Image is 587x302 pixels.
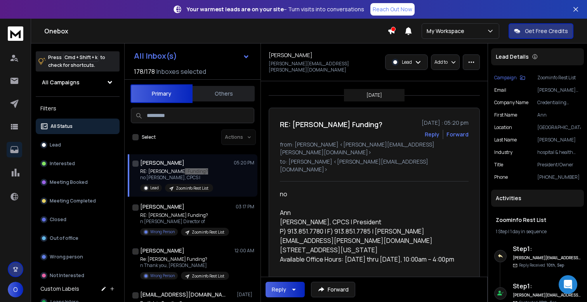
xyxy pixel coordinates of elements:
[187,5,364,13] p: – Turn visits into conversations
[50,216,66,223] p: Closed
[237,292,254,298] p: [DATE]
[402,59,412,65] p: Lead
[366,92,382,98] p: [DATE]
[234,248,254,254] p: 12:00 AM
[140,212,229,218] p: RE: [PERSON_NAME] Funding?
[496,228,507,235] span: 1 Step
[128,48,256,64] button: All Inbox(s)
[311,282,355,297] button: Forward
[537,87,581,93] p: [PERSON_NAME][EMAIL_ADDRESS][PERSON_NAME][DOMAIN_NAME]
[494,87,506,93] p: Email
[36,119,120,134] button: All Status
[134,67,155,76] span: 178 / 178
[36,193,120,209] button: Meeting Completed
[370,3,415,16] a: Reach Out Now
[156,67,206,76] h3: Inboxes selected
[494,124,512,131] p: location
[50,272,84,279] p: Not Interested
[48,54,105,69] p: Press to check for shortcuts.
[63,53,99,62] span: Cmd + Shift + k
[513,292,581,298] h6: [PERSON_NAME][EMAIL_ADDRESS][DOMAIN_NAME]
[8,26,23,41] img: logo
[272,286,286,293] div: Reply
[494,75,517,81] p: Campaign
[496,229,579,235] div: |
[50,198,96,204] p: Meeting Completed
[150,185,159,191] p: Lead
[494,75,525,81] button: Campaign
[537,162,581,168] p: President/Owner
[140,291,226,299] h1: [EMAIL_ADDRESS][DOMAIN_NAME]
[559,275,577,294] div: Open Intercom Messenger
[236,204,254,210] p: 03:17 PM
[50,123,73,129] p: All Status
[134,52,177,60] h1: All Inbox(s)
[140,247,184,255] h1: [PERSON_NAME]
[192,273,224,279] p: Zoominfo Rest List
[427,27,467,35] p: My Workspace
[36,268,120,283] button: Not Interested
[547,262,564,268] span: 10th, Sep
[446,131,469,138] div: Forward
[140,203,184,211] h1: [PERSON_NAME]
[36,137,120,153] button: Lead
[537,174,581,180] p: [PHONE_NUMBER]
[44,26,387,36] h1: Onebox
[494,162,503,168] p: title
[510,228,547,235] span: 1 day in sequence
[36,249,120,265] button: Wrong person
[422,119,469,127] p: [DATE] : 05:20 pm
[494,112,517,118] p: First Name
[434,59,448,65] p: Add to
[266,282,305,297] button: Reply
[537,124,581,131] p: [GEOGRAPHIC_DATA]
[50,235,78,241] p: Out of office
[525,27,568,35] p: Get Free Credits
[491,190,584,207] div: Activities
[36,156,120,171] button: Interested
[140,168,213,175] p: RE: [PERSON_NAME] Funding?
[187,5,284,13] strong: Your warmest leads are on your site
[537,137,581,143] p: [PERSON_NAME]
[537,75,581,81] p: Zoominfo Rest List
[494,100,528,106] p: Company Name
[40,285,79,293] h3: Custom Labels
[234,160,254,166] p: 05:20 PM
[8,282,23,297] button: O
[50,179,88,185] p: Meeting Booked
[496,53,529,61] p: Lead Details
[373,5,412,13] p: Reach Out Now
[42,79,80,86] h1: All Campaigns
[537,149,581,155] p: hospital & health care
[280,119,382,130] h1: RE: [PERSON_NAME] Funding?
[537,100,581,106] p: Credentialing Experts Inc
[425,131,439,138] button: Reply
[269,61,372,73] p: [PERSON_NAME][EMAIL_ADDRESS][PERSON_NAME][DOMAIN_NAME]
[50,254,83,260] p: Wrong person
[140,175,213,181] p: no [PERSON_NAME], CPCS |
[280,158,469,173] p: to: [PERSON_NAME] <[PERSON_NAME][EMAIL_ADDRESS][DOMAIN_NAME]>
[494,137,517,143] p: Last Name
[513,244,581,253] h6: Step 1 :
[50,142,61,148] p: Lead
[269,51,313,59] h1: [PERSON_NAME]
[513,255,581,261] h6: [PERSON_NAME][EMAIL_ADDRESS][DOMAIN_NAME]
[537,112,581,118] p: Ann
[150,229,175,235] p: Wrong Person
[494,149,512,155] p: industry
[519,262,564,268] p: Reply Received
[192,229,224,235] p: Zoominfo Rest List
[36,75,120,90] button: All Campaigns
[36,103,120,114] h3: Filters
[36,175,120,190] button: Meeting Booked
[140,218,229,225] p: n [PERSON_NAME] Director of
[130,84,193,103] button: Primary
[140,159,184,167] h1: [PERSON_NAME]
[280,141,469,156] p: from: [PERSON_NAME] <[PERSON_NAME][EMAIL_ADDRESS][PERSON_NAME][DOMAIN_NAME]>
[50,161,75,167] p: Interested
[509,23,573,39] button: Get Free Credits
[513,281,581,291] h6: Step 1 :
